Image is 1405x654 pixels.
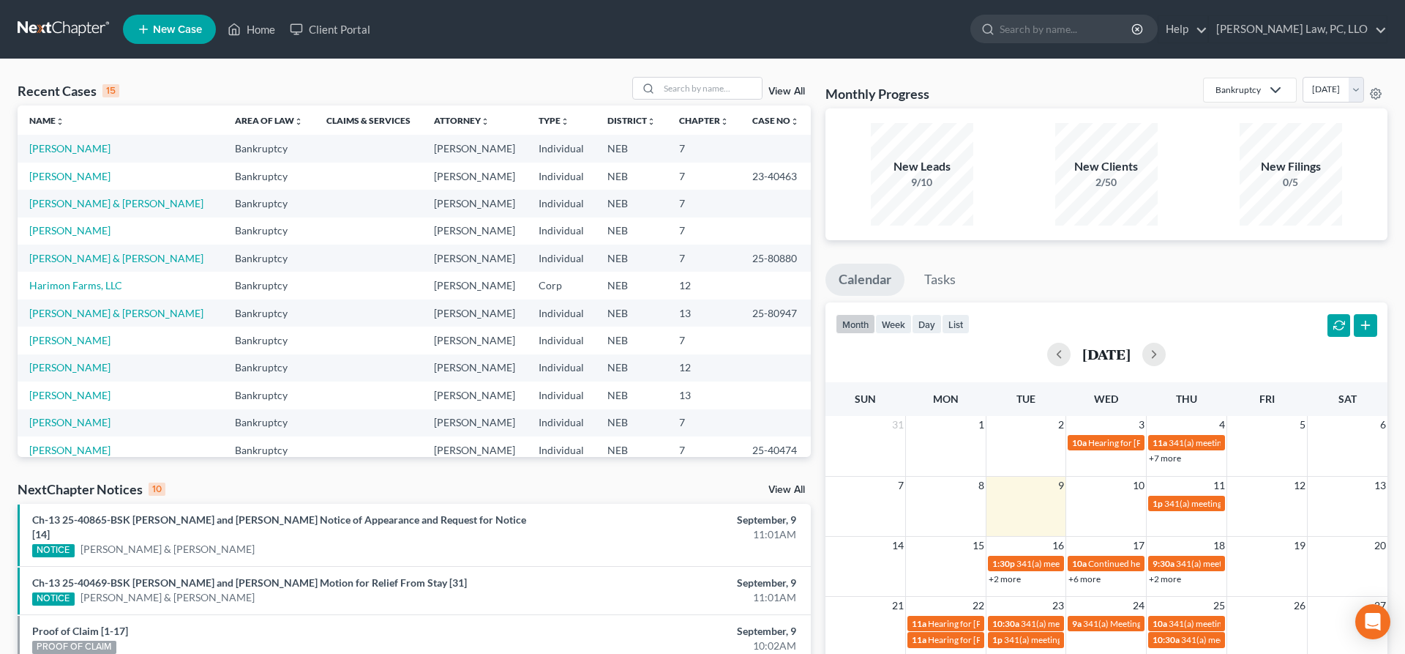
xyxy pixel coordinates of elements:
td: NEB [596,436,667,464]
td: [PERSON_NAME] [422,354,527,382]
div: 10 [149,483,165,496]
span: 10:30a [992,618,1019,629]
span: Continued hearing for [PERSON_NAME] [1088,558,1243,569]
td: Individual [527,354,596,382]
a: Nameunfold_more [29,115,64,126]
td: [PERSON_NAME] [422,163,527,190]
td: [PERSON_NAME] [422,436,527,464]
div: Recent Cases [18,82,119,100]
div: NOTICE [32,544,75,557]
th: Claims & Services [315,105,422,135]
a: Districtunfold_more [607,115,656,126]
td: NEB [596,354,667,382]
div: New Leads [871,158,973,175]
span: 341(a) meeting for [PERSON_NAME] [1016,558,1158,569]
a: [PERSON_NAME] & [PERSON_NAME] [80,590,255,605]
a: Tasks [911,264,969,296]
span: 341(a) meeting for [PERSON_NAME] & [PERSON_NAME] [1181,634,1400,645]
span: 31 [891,416,905,434]
div: September, 9 [551,624,796,639]
a: [PERSON_NAME] [29,142,110,155]
span: Fri [1259,393,1275,405]
td: 7 [667,245,741,272]
button: month [836,314,875,334]
span: 341(a) meeting for [PERSON_NAME] [1004,634,1145,645]
td: Bankruptcy [223,190,315,217]
span: 20 [1373,537,1387,554]
td: Bankruptcy [223,436,315,464]
div: 9/10 [871,175,973,190]
td: Individual [527,135,596,162]
td: NEB [596,272,667,299]
button: day [912,314,942,334]
a: +2 more [1149,573,1181,584]
td: NEB [596,135,667,162]
span: 1p [992,634,1003,645]
span: Hearing for [PERSON_NAME] [928,618,1042,629]
td: 13 [667,382,741,409]
button: list [942,314,970,334]
span: 10:30a [1153,634,1180,645]
input: Search by name... [659,78,762,99]
span: 12 [1292,477,1307,494]
div: 0/5 [1240,175,1342,190]
span: 11a [912,618,926,629]
span: 341(a) meeting for [PERSON_NAME] & [PERSON_NAME] [1176,558,1395,569]
i: unfold_more [647,117,656,126]
td: [PERSON_NAME] [422,382,527,409]
a: [PERSON_NAME] & [PERSON_NAME] [80,542,255,557]
a: [PERSON_NAME] Law, PC, LLO [1209,16,1387,42]
i: unfold_more [720,117,729,126]
td: Bankruptcy [223,163,315,190]
td: Corp [527,272,596,299]
a: Home [220,16,282,42]
span: 9 [1057,477,1065,494]
span: 4 [1218,416,1226,434]
span: 7 [896,477,905,494]
span: 10a [1072,437,1087,448]
span: 6 [1379,416,1387,434]
span: 5 [1298,416,1307,434]
td: [PERSON_NAME] [422,300,527,327]
span: 10a [1153,618,1167,629]
span: 21 [891,597,905,614]
a: View All [768,86,805,97]
span: 11a [1153,437,1167,448]
td: 23-40463 [741,163,811,190]
td: Individual [527,300,596,327]
a: [PERSON_NAME] & [PERSON_NAME] [29,252,203,264]
div: NOTICE [32,592,75,606]
span: 8 [977,477,986,494]
td: NEB [596,163,667,190]
div: New Clients [1055,158,1158,175]
div: 15 [102,84,119,97]
span: 9a [1072,618,1082,629]
td: 7 [667,409,741,436]
div: September, 9 [551,513,796,527]
a: Calendar [825,264,904,296]
td: [PERSON_NAME] [422,272,527,299]
span: 14 [891,537,905,554]
a: [PERSON_NAME] & [PERSON_NAME] [29,197,203,209]
a: Area of Lawunfold_more [235,115,303,126]
span: 27 [1373,597,1387,614]
span: Mon [933,393,959,405]
td: Bankruptcy [223,409,315,436]
td: Individual [527,190,596,217]
td: [PERSON_NAME] [422,218,527,245]
h2: [DATE] [1082,346,1131,362]
a: Ch-13 25-40865-BSK [PERSON_NAME] and [PERSON_NAME] Notice of Appearance and Request for Notice [14] [32,513,526,540]
td: 7 [667,218,741,245]
span: 15 [971,537,986,554]
td: NEB [596,245,667,272]
div: Open Intercom Messenger [1355,604,1390,639]
td: Individual [527,382,596,409]
div: NextChapter Notices [18,480,165,498]
td: NEB [596,218,667,245]
td: Bankruptcy [223,272,315,299]
span: 341(a) meeting for [PERSON_NAME] [1164,498,1305,509]
i: unfold_more [561,117,569,126]
span: Hearing for [PERSON_NAME] Land & Cattle [928,634,1094,645]
span: 18 [1212,537,1226,554]
a: [PERSON_NAME] [29,170,110,182]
